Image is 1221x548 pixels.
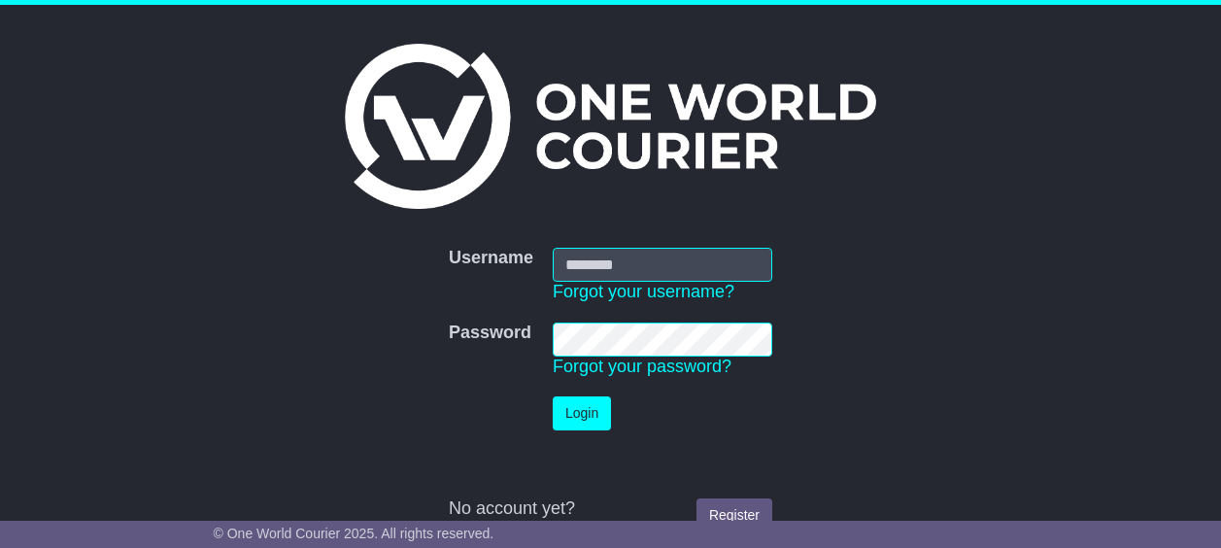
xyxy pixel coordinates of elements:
[345,44,875,209] img: One World
[553,282,734,301] a: Forgot your username?
[553,396,611,430] button: Login
[553,357,731,376] a: Forgot your password?
[214,526,494,541] span: © One World Courier 2025. All rights reserved.
[449,248,533,269] label: Username
[449,498,772,520] div: No account yet?
[696,498,772,532] a: Register
[449,323,531,344] label: Password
